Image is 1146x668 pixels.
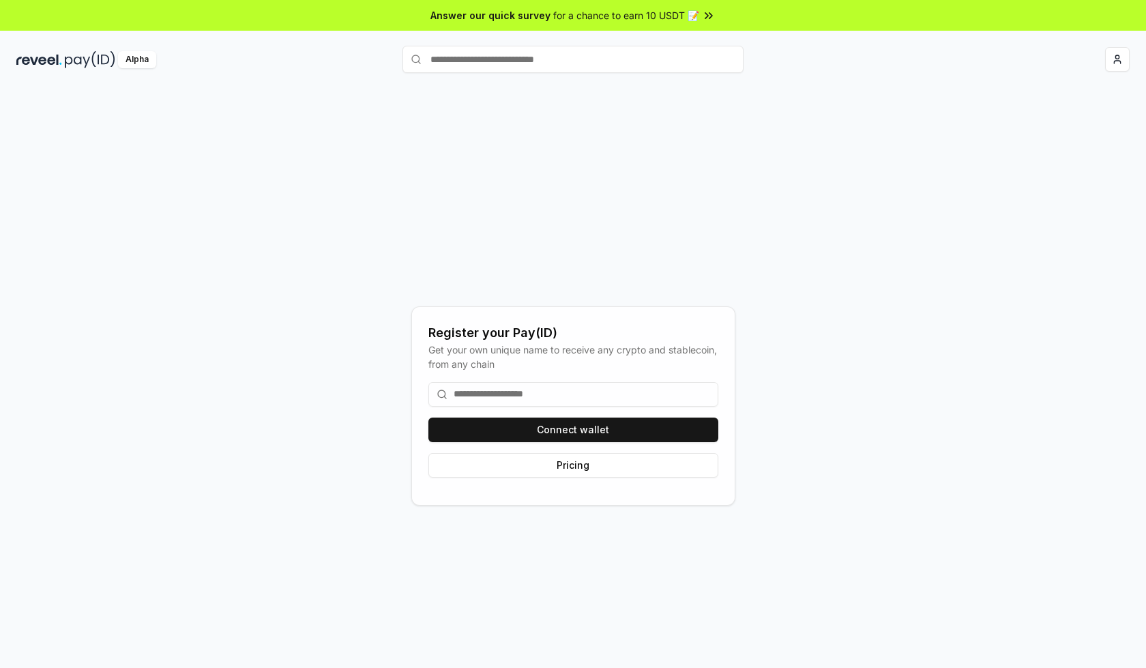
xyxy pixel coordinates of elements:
[65,51,115,68] img: pay_id
[428,418,718,442] button: Connect wallet
[430,8,550,23] span: Answer our quick survey
[16,51,62,68] img: reveel_dark
[118,51,156,68] div: Alpha
[553,8,699,23] span: for a chance to earn 10 USDT 📝
[428,343,718,371] div: Get your own unique name to receive any crypto and stablecoin, from any chain
[428,453,718,478] button: Pricing
[428,323,718,343] div: Register your Pay(ID)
